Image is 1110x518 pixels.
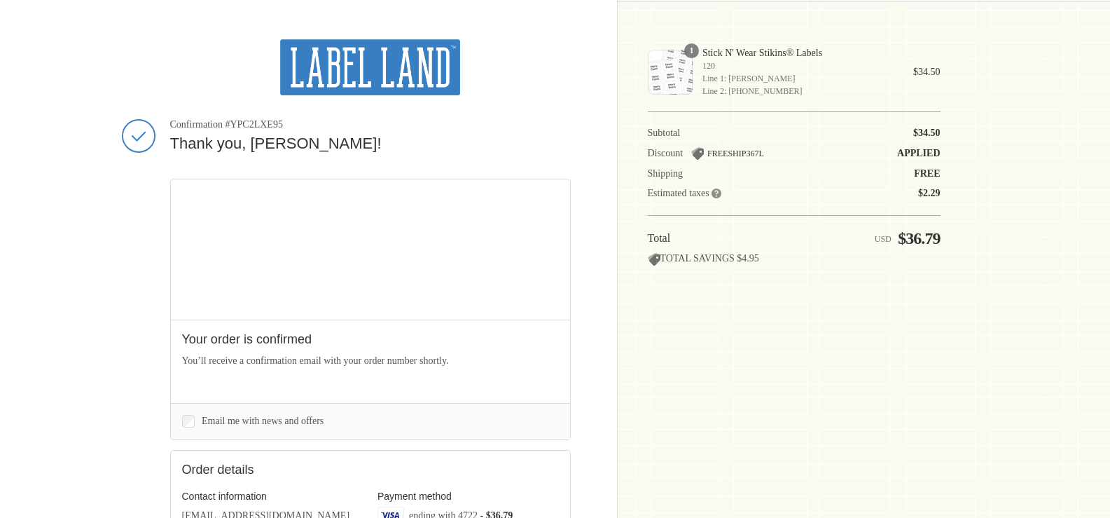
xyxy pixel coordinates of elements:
span: 120 [702,60,894,72]
span: 1 [684,43,699,58]
div: Google map displaying pin point of shipping address: Lakewood, New Jersey [171,179,570,320]
span: $2.29 [918,188,941,198]
span: USD [875,234,892,244]
span: Line 2: [PHONE_NUMBER] [702,85,894,97]
span: $34.50 [913,67,941,77]
span: Shipping [648,168,684,179]
img: Label Land [280,39,460,95]
span: $34.50 [913,128,941,138]
h3: Contact information [182,490,363,503]
h2: Thank you, [PERSON_NAME]! [170,134,571,154]
span: $4.95 [737,253,759,264]
span: TOTAL SAVINGS [648,253,735,264]
img: Stick N' Wear Stikins® Labels - 120 [648,50,693,95]
span: Confirmation #YPC2LXE95 [170,118,571,131]
th: Estimated taxes [648,180,821,200]
span: Free [914,168,940,179]
span: Applied [897,148,940,158]
h2: Order details [182,462,370,478]
span: Email me with news and offers [202,416,324,426]
p: You’ll receive a confirmation email with your order number shortly. [182,353,559,368]
h2: Your order is confirmed [182,332,559,348]
span: $36.79 [898,229,940,247]
span: FREESHIP367L [707,149,764,158]
span: Line 1: [PERSON_NAME] [702,72,894,85]
h3: Payment method [377,490,559,503]
span: Discount [648,148,684,158]
span: Total [648,232,671,244]
iframe: Google map displaying pin point of shipping address: Lakewood, New Jersey [171,179,571,320]
span: Stick N' Wear Stikins® Labels [702,47,894,60]
th: Subtotal [648,127,821,139]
